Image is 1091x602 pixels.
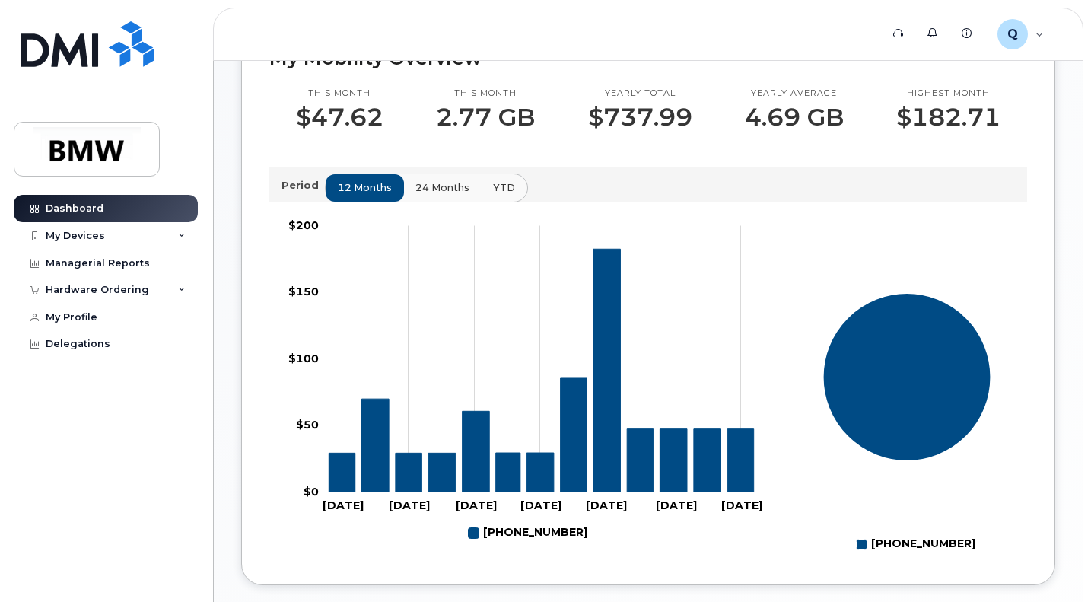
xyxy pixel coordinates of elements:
div: QT97671 [987,19,1054,49]
g: Chart [823,293,991,557]
p: $182.71 [896,104,1000,131]
tspan: $150 [288,285,319,298]
tspan: [DATE] [656,498,697,512]
tspan: $200 [288,218,319,232]
p: Period [281,178,325,193]
tspan: $100 [288,352,319,365]
g: Legend [857,532,975,557]
p: This month [436,88,535,100]
p: 4.69 GB [745,104,844,131]
tspan: [DATE] [456,498,497,512]
p: Yearly average [745,88,844,100]
p: This month [296,88,383,100]
p: Highest month [896,88,1000,100]
tspan: [DATE] [721,498,762,512]
span: YTD [493,180,515,195]
p: $47.62 [296,104,383,131]
iframe: Messenger Launcher [1025,536,1080,591]
p: 2.77 GB [436,104,535,131]
g: Chart [288,218,762,546]
tspan: [DATE] [389,498,430,512]
tspan: $0 [304,485,319,498]
tspan: [DATE] [323,498,364,512]
p: $737.99 [588,104,692,131]
span: 24 months [415,180,469,195]
g: Series [823,293,991,461]
span: Q [1007,25,1018,43]
p: Yearly total [588,88,692,100]
tspan: [DATE] [520,498,561,512]
tspan: [DATE] [586,498,627,512]
g: Legend [469,521,587,546]
tspan: $50 [296,418,319,432]
g: 864-705-5616 [469,521,587,546]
